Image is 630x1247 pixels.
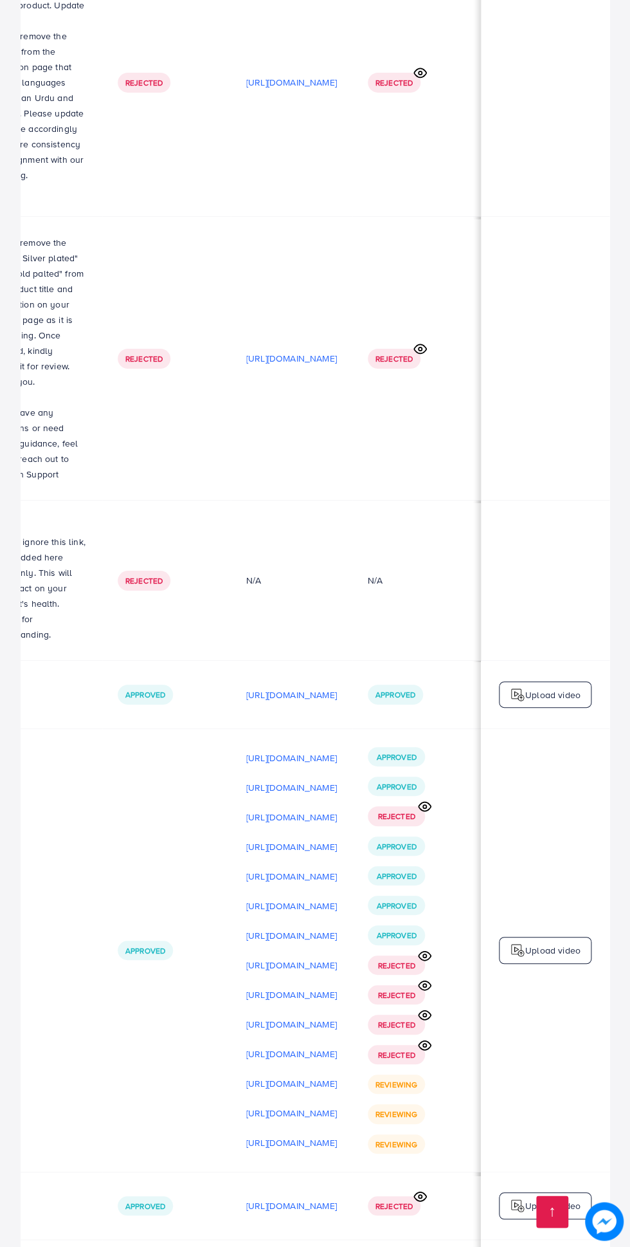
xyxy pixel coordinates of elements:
span: Rejected [375,353,413,364]
p: [URL][DOMAIN_NAME] [246,75,337,90]
img: logo [510,687,525,703]
p: Upload video [525,1198,580,1214]
p: [URL][DOMAIN_NAME] [246,1198,337,1214]
span: Approved [376,900,416,911]
p: Upload video [525,687,580,703]
img: logo [510,1198,525,1214]
span: Approved [125,945,165,956]
p: [URL][DOMAIN_NAME] [246,809,337,825]
span: Reviewing [375,1109,417,1120]
div: N/A [246,574,337,587]
span: Rejected [375,1201,413,1212]
span: Approved [376,781,416,792]
span: Reviewing [375,1139,417,1150]
p: [URL][DOMAIN_NAME] [246,1046,337,1062]
span: Rejected [375,77,413,88]
div: N/A [368,574,382,587]
p: [URL][DOMAIN_NAME] [246,839,337,854]
span: Approved [376,871,416,882]
p: [URL][DOMAIN_NAME] [246,1017,337,1032]
p: [URL][DOMAIN_NAME] [246,869,337,884]
span: Rejected [377,811,415,822]
span: Approved [376,752,416,762]
span: Rejected [377,990,415,1001]
p: [URL][DOMAIN_NAME] [246,750,337,766]
p: [URL][DOMAIN_NAME] [246,351,337,366]
span: Approved [376,841,416,852]
span: Rejected [125,575,163,586]
span: Rejected [125,353,163,364]
p: Upload video [525,943,580,958]
p: [URL][DOMAIN_NAME] [246,1105,337,1121]
span: Approved [125,1201,165,1212]
span: Rejected [377,1019,415,1030]
span: Reviewing [375,1079,417,1090]
p: [URL][DOMAIN_NAME] [246,928,337,943]
p: [URL][DOMAIN_NAME] [246,1135,337,1150]
span: Rejected [125,77,163,88]
span: Rejected [377,960,415,971]
span: Rejected [377,1049,415,1060]
img: logo [510,943,525,958]
p: [URL][DOMAIN_NAME] [246,780,337,795]
span: Approved [375,689,415,700]
p: [URL][DOMAIN_NAME] [246,1076,337,1091]
span: Approved [125,689,165,700]
p: [URL][DOMAIN_NAME] [246,687,337,703]
p: [URL][DOMAIN_NAME] [246,957,337,973]
img: image [588,1205,621,1238]
span: Approved [376,930,416,941]
p: [URL][DOMAIN_NAME] [246,898,337,914]
p: [URL][DOMAIN_NAME] [246,987,337,1002]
